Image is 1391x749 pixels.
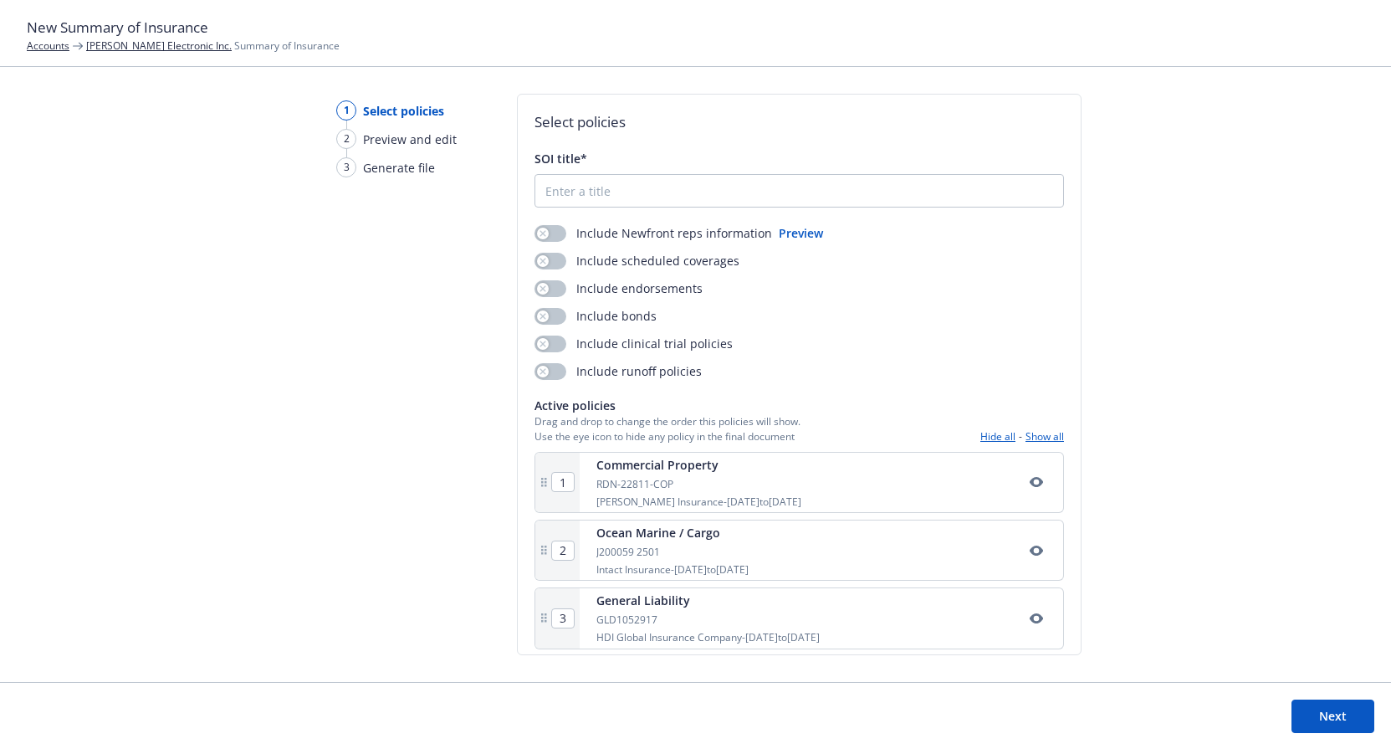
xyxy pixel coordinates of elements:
[596,456,801,474] div: Commercial Property
[534,414,800,443] span: Drag and drop to change the order this policies will show. Use the eye icon to hide any policy in...
[363,131,457,148] span: Preview and edit
[534,520,1064,581] div: Ocean Marine / CargoJ200059 2501Intact Insurance-[DATE]to[DATE]
[363,159,435,177] span: Generate file
[596,630,820,644] div: HDI Global Insurance Company - [DATE] to [DATE]
[980,429,1015,444] button: Hide all
[1025,429,1064,444] button: Show all
[596,562,749,577] div: Intact Insurance - [DATE] to [DATE]
[980,429,1064,444] div: -
[534,111,1064,133] h2: Select policies
[336,157,356,177] div: 3
[596,613,820,627] div: GLD1052917
[534,587,1064,649] div: General LiabilityGLD1052917HDI Global Insurance Company-[DATE]to[DATE]
[27,38,69,53] a: Accounts
[534,452,1064,513] div: Commercial PropertyRDN-22811-COP[PERSON_NAME] Insurance-[DATE]to[DATE]
[596,495,801,509] div: [PERSON_NAME] Insurance - [DATE] to [DATE]
[534,397,800,414] span: Active policies
[534,252,739,269] div: Include scheduled coverages
[534,224,772,242] div: Include Newfront reps information
[336,100,356,121] div: 1
[779,224,823,242] button: Preview
[596,524,749,541] div: Ocean Marine / Cargo
[596,545,749,559] div: J200059 2501
[363,102,444,120] span: Select policies
[596,477,801,491] div: RDN-22811-COP
[534,280,703,297] div: Include endorsements
[534,362,702,380] div: Include runoff policies
[535,175,1063,207] input: Enter a title
[596,592,820,609] div: General Liability
[27,17,1364,38] h1: New Summary of Insurance
[86,38,340,53] span: Summary of Insurance
[1291,700,1374,733] button: Next
[534,335,733,352] div: Include clinical trial policies
[336,129,356,149] div: 2
[534,151,587,167] span: SOI title*
[534,307,657,325] div: Include bonds
[86,38,232,53] a: [PERSON_NAME] Electronic Inc.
